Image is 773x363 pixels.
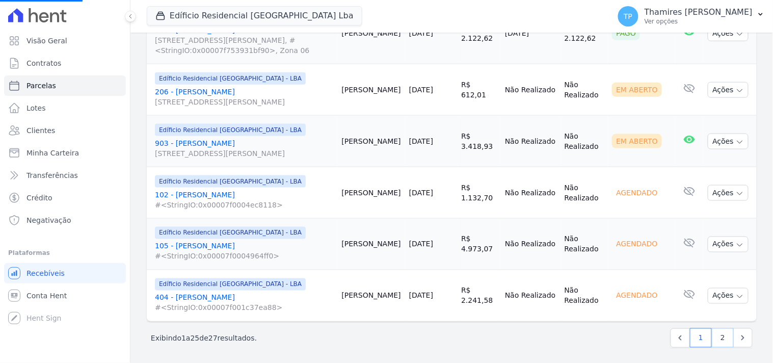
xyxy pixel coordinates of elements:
span: Lotes [26,103,46,113]
a: [DATE] [409,292,433,300]
button: Ações [708,185,749,201]
span: TP [624,13,632,20]
td: [PERSON_NAME] [338,167,405,219]
a: Visão Geral [4,31,126,51]
span: 1 [181,334,186,342]
button: Edíficio Residencial [GEOGRAPHIC_DATA] Lba [147,6,362,25]
a: 806 - [PERSON_NAME][STREET_ADDRESS][PERSON_NAME], #<StringIO:0x00007f753931bf90>, Zona 06 [155,25,334,56]
span: Edíficio Residencial [GEOGRAPHIC_DATA] - LBA [155,227,306,239]
button: TP Thamires [PERSON_NAME] Ver opções [610,2,773,31]
p: Thamires [PERSON_NAME] [645,7,753,17]
td: R$ 1.132,70 [457,167,501,219]
a: Minha Carteira [4,143,126,163]
p: Exibindo a de resultados. [151,333,257,343]
td: [PERSON_NAME] [338,64,405,116]
div: Em Aberto [612,83,662,97]
td: [PERSON_NAME] [338,219,405,270]
a: 102 - [PERSON_NAME]#<StringIO:0x00007f0004ec8118> [155,190,334,210]
td: [DATE] [501,3,561,64]
button: Ações [708,134,749,149]
span: Edíficio Residencial [GEOGRAPHIC_DATA] - LBA [155,175,306,188]
span: [STREET_ADDRESS][PERSON_NAME] [155,148,334,159]
span: #<StringIO:0x00007f0004ec8118> [155,200,334,210]
span: Edíficio Residencial [GEOGRAPHIC_DATA] - LBA [155,278,306,291]
button: Ações [708,237,749,252]
span: [STREET_ADDRESS][PERSON_NAME] [155,97,334,107]
td: Não Realizado [501,219,561,270]
td: Não Realizado [561,64,608,116]
a: 1 [690,328,712,348]
td: Não Realizado [501,270,561,322]
td: Não Realizado [561,116,608,167]
a: 404 - [PERSON_NAME]#<StringIO:0x00007f001c37ea88> [155,293,334,313]
div: Agendado [612,237,661,251]
td: R$ 2.241,58 [457,270,501,322]
span: Parcelas [26,81,56,91]
td: Não Realizado [501,116,561,167]
button: Ações [708,82,749,98]
a: Parcelas [4,75,126,96]
span: Clientes [26,125,55,136]
td: [PERSON_NAME] [338,270,405,322]
td: [PERSON_NAME] [338,3,405,64]
td: Não Realizado [501,64,561,116]
span: Negativação [26,215,71,225]
a: [DATE] [409,86,433,94]
span: Recebíveis [26,268,65,278]
a: 206 - [PERSON_NAME][STREET_ADDRESS][PERSON_NAME] [155,87,334,107]
td: R$ 2.122,62 [561,3,608,64]
span: Transferências [26,170,78,180]
td: R$ 612,01 [457,64,501,116]
div: Plataformas [8,247,122,259]
td: R$ 4.973,07 [457,219,501,270]
span: #<StringIO:0x00007f0004964ff0> [155,251,334,262]
td: Não Realizado [561,270,608,322]
span: 25 [191,334,200,342]
a: Negativação [4,210,126,230]
div: Agendado [612,289,661,303]
a: [DATE] [409,29,433,37]
a: [DATE] [409,137,433,145]
a: Transferências [4,165,126,186]
a: Recebíveis [4,263,126,283]
div: Pago [612,26,640,40]
span: Conta Hent [26,291,67,301]
span: #<StringIO:0x00007f001c37ea88> [155,303,334,313]
a: 903 - [PERSON_NAME][STREET_ADDRESS][PERSON_NAME] [155,138,334,159]
span: Visão Geral [26,36,67,46]
button: Ações [708,288,749,304]
a: Lotes [4,98,126,118]
button: Ações [708,25,749,41]
p: Ver opções [645,17,753,25]
a: Conta Hent [4,286,126,306]
span: [STREET_ADDRESS][PERSON_NAME], #<StringIO:0x00007f753931bf90>, Zona 06 [155,35,334,56]
span: Edíficio Residencial [GEOGRAPHIC_DATA] - LBA [155,72,306,85]
a: Contratos [4,53,126,73]
a: Clientes [4,120,126,141]
span: 27 [208,334,218,342]
td: R$ 2.122,62 [457,3,501,64]
a: Previous [671,328,690,348]
a: 2 [712,328,734,348]
a: Next [733,328,753,348]
div: Agendado [612,186,661,200]
td: [PERSON_NAME] [338,116,405,167]
div: Em Aberto [612,134,662,148]
td: Não Realizado [561,167,608,219]
span: Edíficio Residencial [GEOGRAPHIC_DATA] - LBA [155,124,306,136]
span: Crédito [26,193,52,203]
td: Não Realizado [561,219,608,270]
td: R$ 3.418,93 [457,116,501,167]
span: Contratos [26,58,61,68]
a: 105 - [PERSON_NAME]#<StringIO:0x00007f0004964ff0> [155,241,334,262]
span: Minha Carteira [26,148,79,158]
a: [DATE] [409,240,433,248]
td: Não Realizado [501,167,561,219]
a: [DATE] [409,189,433,197]
a: Crédito [4,188,126,208]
